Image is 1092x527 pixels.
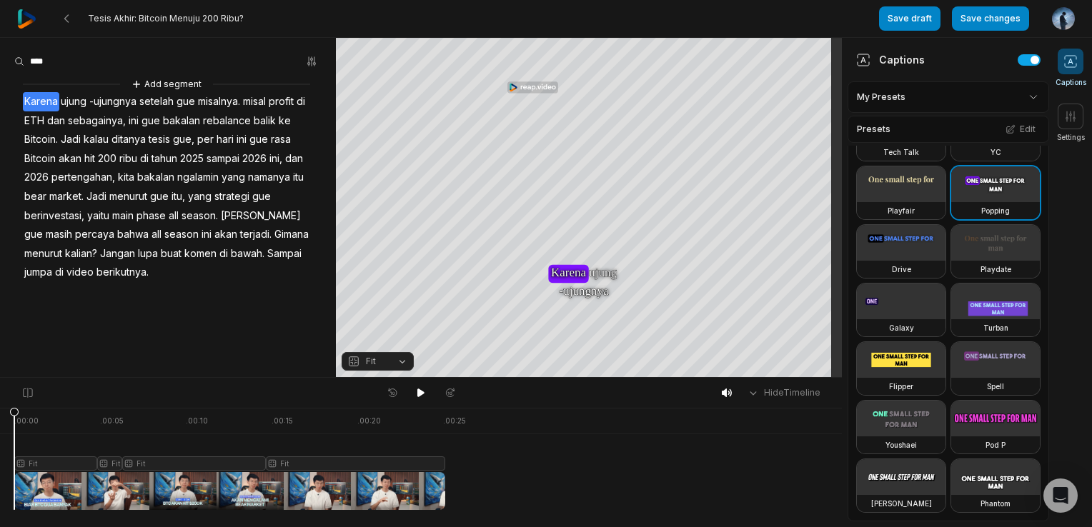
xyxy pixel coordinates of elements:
[197,92,242,111] span: misalnya.
[981,263,1011,275] h3: Playdate
[82,130,110,149] span: kalau
[879,6,940,31] button: Save draft
[163,225,200,244] span: season
[170,187,187,206] span: itu,
[1001,120,1040,139] button: Edit
[23,225,44,244] span: gue
[239,225,273,244] span: terjadi.
[74,225,116,244] span: percaya
[366,355,376,368] span: Fit
[213,187,251,206] span: strategi
[59,92,88,111] span: ujung
[23,149,57,169] span: Bitcoin
[743,382,825,403] button: HideTimeline
[138,92,175,111] span: setelah
[295,92,307,111] span: di
[892,263,911,275] h3: Drive
[17,9,36,29] img: reap
[1056,49,1086,88] button: Captions
[23,263,54,282] span: jumpa
[50,168,116,187] span: pertengahan,
[23,130,59,149] span: Bitcoin.
[116,225,150,244] span: bahwa
[987,381,1004,392] h3: Spell
[1056,77,1086,88] span: Captions
[235,130,248,149] span: ini
[116,168,136,187] span: kita
[215,130,235,149] span: hari
[147,130,172,149] span: tesis
[981,498,1011,509] h3: Phantom
[86,206,111,226] span: yaitu
[139,149,150,169] span: di
[273,225,310,244] span: Gimana
[1043,478,1078,513] div: Open Intercom Messenger
[183,244,218,263] span: komen
[983,322,1008,333] h3: Turban
[88,92,138,111] span: -ujungnya
[136,244,159,263] span: lupa
[1057,132,1085,143] span: Settings
[167,206,180,226] span: all
[88,13,244,24] span: Tesis Akhir: Bitcoin Menuju 200 Ribu?
[889,322,914,333] h3: Galaxy
[162,111,202,131] span: bakalan
[54,263,65,282] span: di
[220,168,247,187] span: yang
[83,149,96,169] span: hit
[95,263,150,282] span: berikutnya.
[110,130,147,149] span: ditanya
[172,130,196,149] span: gue,
[241,149,268,169] span: 2026
[248,130,269,149] span: gue
[99,244,136,263] span: Jangan
[66,111,127,131] span: sebagainya,
[118,149,139,169] span: ribu
[175,92,197,111] span: gue
[180,206,219,226] span: season.
[149,187,170,206] span: gue
[251,187,272,206] span: gue
[159,244,183,263] span: buat
[129,76,204,92] button: Add segment
[23,92,59,111] span: Karena
[176,168,220,187] span: ngalamin
[871,498,932,509] h3: [PERSON_NAME]
[266,244,303,263] span: Sampai
[23,168,50,187] span: 2026
[252,111,277,131] span: balik
[179,149,205,169] span: 2025
[46,111,66,131] span: dan
[269,130,292,149] span: rasa
[150,149,179,169] span: tahun
[85,187,108,206] span: Jadi
[23,244,64,263] span: menurut
[242,92,267,111] span: misal
[889,381,913,392] h3: Flipper
[268,149,284,169] span: ini,
[23,187,48,206] span: bear
[127,111,140,131] span: ini
[136,168,176,187] span: bakalan
[247,168,292,187] span: namanya
[1057,104,1085,143] button: Settings
[888,205,915,216] h3: Playfair
[23,111,46,131] span: ETH
[219,206,302,226] span: [PERSON_NAME]
[111,206,135,226] span: main
[196,130,215,149] span: per
[443,416,466,426] div: . 00:25
[23,206,86,226] span: berinvestasi,
[292,168,305,187] span: itu
[187,187,213,206] span: yang
[108,187,149,206] span: menurut
[150,225,163,244] span: all
[284,149,304,169] span: dan
[59,130,82,149] span: Jadi
[342,352,414,371] button: Fit
[952,6,1029,31] button: Save changes
[140,111,162,131] span: gue
[848,81,1049,113] div: My Presets
[991,146,1001,158] h3: YC
[229,244,266,263] span: bawah.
